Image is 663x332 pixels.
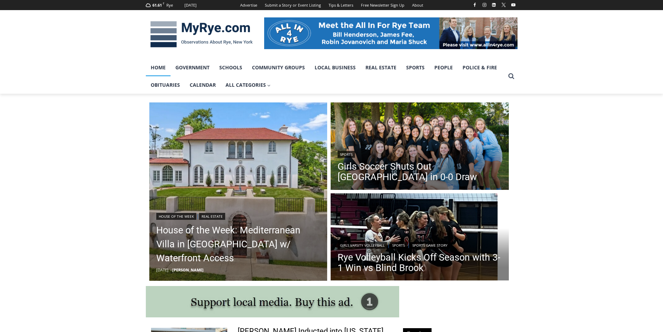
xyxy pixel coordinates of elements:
[166,2,173,8] div: Rye
[331,102,509,192] img: (PHOTO: The Rye Girls Soccer team after their 0-0 draw vs. Eastchester on September 9, 2025. Cont...
[149,102,327,281] a: Read More House of the Week: Mediterranean Villa in Mamaroneck w/ Waterfront Access
[390,242,407,249] a: Sports
[338,151,355,158] a: Sports
[264,17,518,49] img: All in for Rye
[401,59,429,76] a: Sports
[331,193,509,283] a: Read More Rye Volleyball Kicks Off Season with 3-1 Win vs Blind Brook
[509,1,518,9] a: YouTube
[156,267,168,272] time: [DATE]
[331,193,509,283] img: (PHOTO: The Rye Volleyball team huddles during the first set against Harrison on Thursday, Octobe...
[184,2,197,8] div: [DATE]
[149,102,327,281] img: 514 Alda Road, Mamaroneck
[156,211,321,220] div: |
[172,267,204,272] a: [PERSON_NAME]
[499,1,508,9] a: X
[146,76,185,94] a: Obituaries
[146,59,505,94] nav: Primary Navigation
[171,59,214,76] a: Government
[199,213,225,220] a: Real Estate
[480,1,489,9] a: Instagram
[361,59,401,76] a: Real Estate
[152,2,162,8] span: 61.61
[185,76,221,94] a: Calendar
[214,59,247,76] a: Schools
[146,286,399,317] img: support local media, buy this ad
[490,1,498,9] a: Linkedin
[310,59,361,76] a: Local Business
[429,59,458,76] a: People
[163,1,164,5] span: F
[247,59,310,76] a: Community Groups
[221,76,276,94] a: All Categories
[471,1,479,9] a: Facebook
[338,161,502,182] a: Girls Soccer Shuts Out [GEOGRAPHIC_DATA] in 0-0 Draw
[146,16,257,53] img: MyRye.com
[156,213,196,220] a: House of the Week
[410,242,450,249] a: Sports Game Story
[226,81,271,89] span: All Categories
[338,252,502,273] a: Rye Volleyball Kicks Off Season with 3-1 Win vs Blind Brook
[458,59,502,76] a: Police & Fire
[156,223,321,265] a: House of the Week: Mediterranean Villa in [GEOGRAPHIC_DATA] w/ Waterfront Access
[331,102,509,192] a: Read More Girls Soccer Shuts Out Eastchester in 0-0 Draw
[338,242,387,249] a: Girls Varsity Volleyball
[338,240,502,249] div: | |
[146,59,171,76] a: Home
[505,70,518,83] button: View Search Form
[170,267,172,272] span: –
